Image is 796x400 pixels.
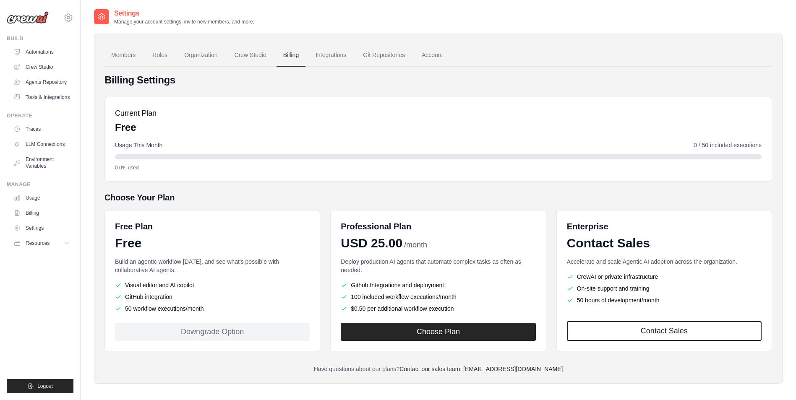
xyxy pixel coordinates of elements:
[567,236,762,251] div: Contact Sales
[115,107,157,119] h5: Current Plan
[114,18,254,25] p: Manage your account settings, invite new members, and more.
[37,383,53,390] span: Logout
[10,91,73,104] a: Tools & Integrations
[115,221,153,232] h6: Free Plan
[146,44,174,67] a: Roles
[341,323,535,341] button: Choose Plan
[341,293,535,301] li: 100 included workflow executions/month
[104,365,772,373] p: Have questions about our plans?
[115,281,310,289] li: Visual editor and AI copilot
[10,206,73,220] a: Billing
[567,273,762,281] li: CrewAI or private infrastructure
[10,45,73,59] a: Automations
[115,323,310,341] div: Downgrade Option
[341,304,535,313] li: $0.50 per additional workflow execution
[177,44,224,67] a: Organization
[10,75,73,89] a: Agents Repository
[10,122,73,136] a: Traces
[115,121,157,134] p: Free
[10,153,73,173] a: Environment Variables
[7,112,73,119] div: Operate
[567,296,762,304] li: 50 hours of development/month
[228,44,273,67] a: Crew Studio
[115,236,310,251] div: Free
[356,44,412,67] a: Git Repositories
[10,236,73,250] button: Resources
[10,191,73,205] a: Usage
[341,257,535,274] p: Deploy production AI agents that automate complex tasks as often as needed.
[10,138,73,151] a: LLM Connections
[694,141,762,149] span: 0 / 50 included executions
[341,236,402,251] span: USD 25.00
[567,284,762,293] li: On-site support and training
[115,293,310,301] li: GitHub integration
[104,192,772,203] h5: Choose Your Plan
[341,221,411,232] h6: Professional Plan
[309,44,353,67] a: Integrations
[404,239,427,251] span: /month
[399,366,563,372] a: Contact our sales team: [EMAIL_ADDRESS][DOMAIN_NAME]
[567,321,762,341] a: Contact Sales
[341,281,535,289] li: Github Integrations and deployment
[26,240,50,247] span: Resources
[115,304,310,313] li: 50 workflow executions/month
[104,44,142,67] a: Members
[104,73,772,87] h4: Billing Settings
[10,60,73,74] a: Crew Studio
[115,257,310,274] p: Build an agentic workflow [DATE], and see what's possible with collaborative AI agents.
[115,164,139,171] span: 0.0% used
[277,44,305,67] a: Billing
[10,221,73,235] a: Settings
[114,8,254,18] h2: Settings
[7,379,73,393] button: Logout
[7,181,73,188] div: Manage
[567,221,762,232] h6: Enterprise
[415,44,450,67] a: Account
[567,257,762,266] p: Accelerate and scale Agentic AI adoption across the organization.
[7,11,49,24] img: Logo
[7,35,73,42] div: Build
[115,141,162,149] span: Usage This Month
